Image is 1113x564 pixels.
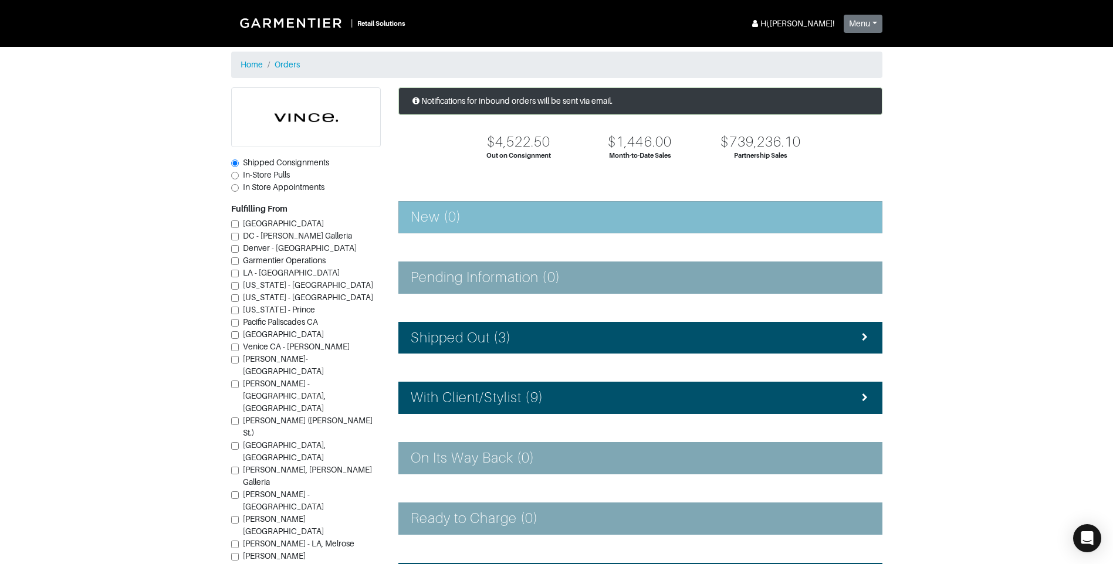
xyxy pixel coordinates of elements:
[734,151,787,161] div: Partnership Sales
[243,342,350,351] span: Venice CA - [PERSON_NAME]
[243,416,373,437] span: [PERSON_NAME] ([PERSON_NAME] St.)
[231,380,239,388] input: [PERSON_NAME] - [GEOGRAPHIC_DATA], [GEOGRAPHIC_DATA]
[231,184,239,192] input: In Store Appointments
[720,134,801,151] div: $739,236.10
[243,539,354,548] span: [PERSON_NAME] - LA, Melrose
[231,294,239,302] input: [US_STATE] - [GEOGRAPHIC_DATA]
[231,442,239,450] input: [GEOGRAPHIC_DATA], [GEOGRAPHIC_DATA]
[231,52,882,78] nav: breadcrumb
[411,510,539,527] h4: Ready to Charge (0)
[243,379,326,413] span: [PERSON_NAME] - [GEOGRAPHIC_DATA], [GEOGRAPHIC_DATA]
[243,293,373,302] span: [US_STATE] - [GEOGRAPHIC_DATA]
[231,331,239,339] input: [GEOGRAPHIC_DATA]
[357,20,405,27] small: Retail Solutions
[234,12,351,34] img: Garmentier
[231,541,239,548] input: [PERSON_NAME] - LA, Melrose
[231,344,239,351] input: Venice CA - [PERSON_NAME]
[241,60,263,69] a: Home
[243,219,324,228] span: [GEOGRAPHIC_DATA]
[231,220,239,228] input: [GEOGRAPHIC_DATA]
[351,17,353,29] div: |
[243,280,373,290] span: [US_STATE] - [GEOGRAPHIC_DATA]
[232,88,380,147] img: cyAkLTq7csKWtL9WARqkkVaF.png
[243,243,357,253] span: Denver - [GEOGRAPHIC_DATA]
[243,231,352,240] span: DC - [PERSON_NAME] Galleria
[231,270,239,277] input: LA - [GEOGRAPHIC_DATA]
[411,389,543,406] h4: With Client/Stylist (9)
[243,268,340,277] span: LA - [GEOGRAPHIC_DATA]
[243,158,329,167] span: Shipped Consignments
[231,417,239,425] input: [PERSON_NAME] ([PERSON_NAME] St.)
[243,317,318,327] span: Pacific Paliscades CA
[243,490,324,511] span: [PERSON_NAME] - [GEOGRAPHIC_DATA]
[243,182,324,192] span: In Store Appointments
[231,203,287,215] label: Fulfilling From
[243,440,326,462] span: [GEOGRAPHIC_DATA], [GEOGRAPHIC_DATA]
[750,18,834,30] div: Hi, [PERSON_NAME] !
[609,151,671,161] div: Month-to-Date Sales
[275,60,300,69] a: Orders
[844,15,882,33] button: Menu
[231,491,239,499] input: [PERSON_NAME] - [GEOGRAPHIC_DATA]
[231,282,239,290] input: [US_STATE] - [GEOGRAPHIC_DATA]
[231,233,239,240] input: DC - [PERSON_NAME] Galleria
[411,209,461,226] h4: New (0)
[243,514,324,536] span: [PERSON_NAME][GEOGRAPHIC_DATA]
[243,170,290,179] span: In-Store Pulls
[487,134,550,151] div: $4,522.50
[231,319,239,327] input: Pacific Paliscades CA
[486,151,551,161] div: Out on Consignment
[411,329,512,346] h4: Shipped Out (3)
[243,354,324,376] span: [PERSON_NAME]-[GEOGRAPHIC_DATA]
[231,9,410,36] a: |Retail Solutions
[231,467,239,474] input: [PERSON_NAME], [PERSON_NAME] Galleria
[243,465,372,487] span: [PERSON_NAME], [PERSON_NAME] Galleria
[231,553,239,560] input: [PERSON_NAME][GEOGRAPHIC_DATA].
[1073,524,1101,552] div: Open Intercom Messenger
[231,307,239,314] input: [US_STATE] - Prince
[231,516,239,524] input: [PERSON_NAME][GEOGRAPHIC_DATA]
[398,87,882,115] div: Notifications for inbound orders will be sent via email.
[231,172,239,179] input: In-Store Pulls
[243,305,315,314] span: [US_STATE] - Prince
[411,450,535,467] h4: On Its Way Back (0)
[231,356,239,363] input: [PERSON_NAME]-[GEOGRAPHIC_DATA]
[231,257,239,265] input: Garmentier Operations
[243,329,324,339] span: [GEOGRAPHIC_DATA]
[243,256,326,265] span: Garmentier Operations
[411,269,560,286] h4: Pending Information (0)
[231,159,239,167] input: Shipped Consignments
[231,245,239,253] input: Denver - [GEOGRAPHIC_DATA]
[608,134,671,151] div: $1,446.00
